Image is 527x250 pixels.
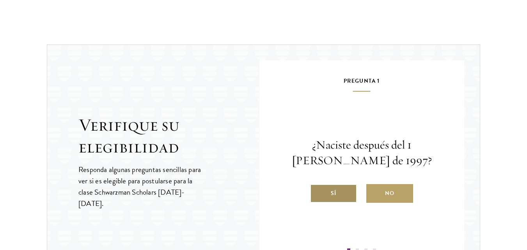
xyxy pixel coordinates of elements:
[331,189,336,197] font: Sí
[292,137,432,168] font: ¿Naciste después del 1 [PERSON_NAME] de 1997?
[78,114,179,136] font: Verifique su
[78,164,201,209] font: Responda algunas preguntas sencillas para ver si es elegible para postularse para la clase Schwar...
[344,77,380,85] font: Pregunta 1
[385,189,394,197] font: No
[78,136,179,158] font: elegibilidad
